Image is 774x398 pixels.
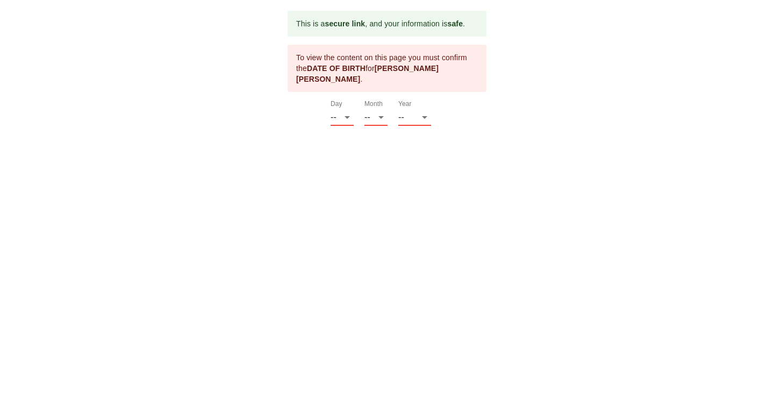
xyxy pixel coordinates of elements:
label: Day [331,101,342,108]
label: Year [398,101,412,108]
div: This is a , and your information is . [296,14,465,33]
label: Month [364,101,383,108]
div: To view the content on this page you must confirm the for . [296,48,478,89]
b: DATE OF BIRTH [307,64,365,73]
b: safe [447,19,463,28]
b: secure link [325,19,365,28]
